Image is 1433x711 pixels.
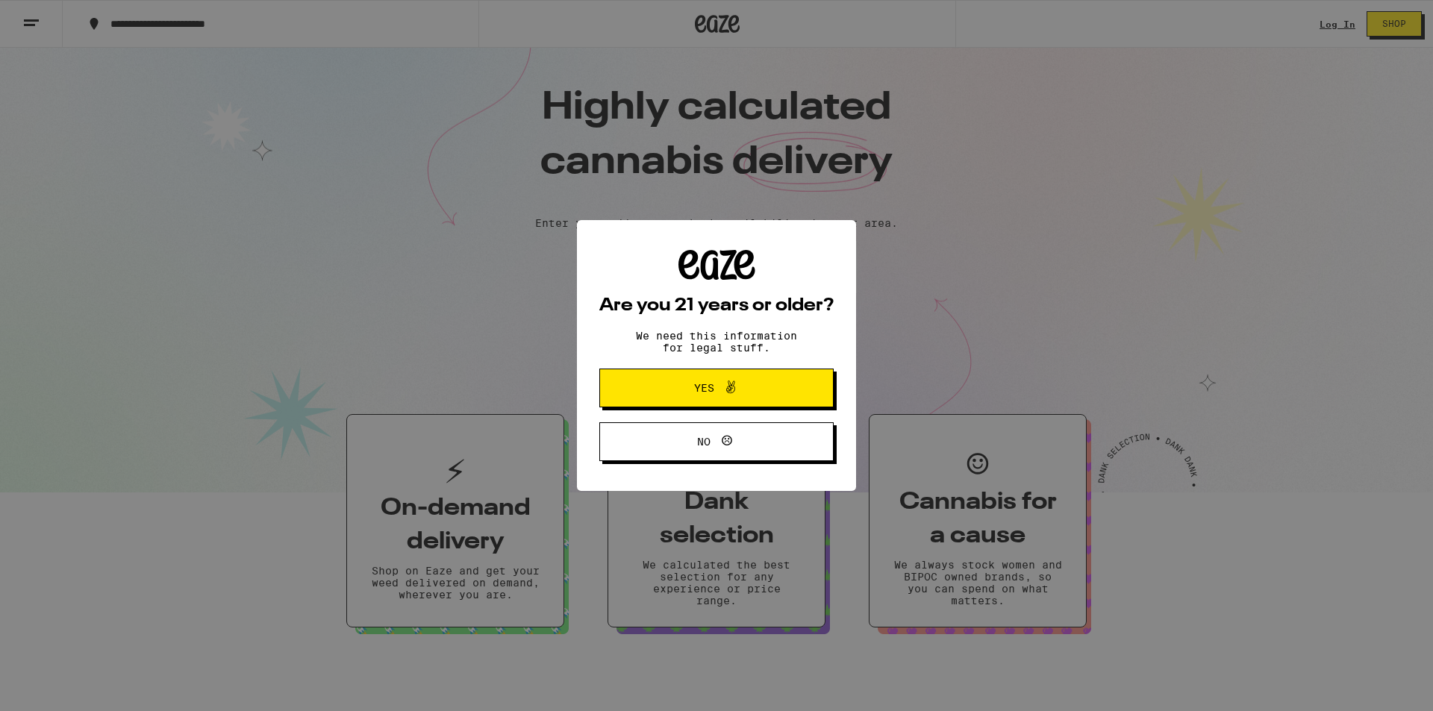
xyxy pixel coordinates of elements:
[697,436,711,447] span: No
[599,422,834,461] button: No
[599,297,834,315] h2: Are you 21 years or older?
[9,10,107,22] span: Hi. Need any help?
[623,330,810,354] p: We need this information for legal stuff.
[694,383,714,393] span: Yes
[599,369,834,407] button: Yes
